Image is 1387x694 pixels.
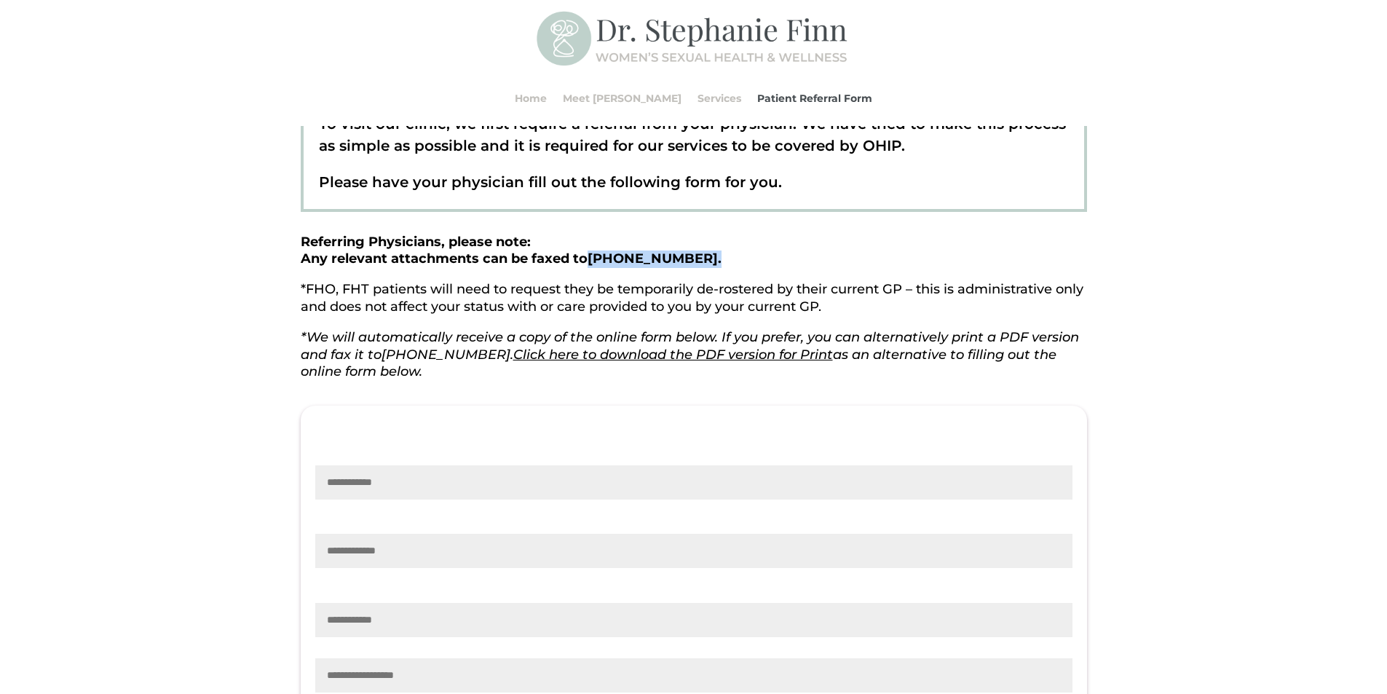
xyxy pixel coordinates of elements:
a: Meet [PERSON_NAME] [563,71,681,126]
span: [PHONE_NUMBER] [588,251,718,267]
p: Please have your physician fill out the following form for you. [319,171,1068,193]
a: Home [515,71,547,126]
strong: Referring Physicians, please note: Any relevant attachments can be faxed to . [301,234,722,267]
p: To visit our clinic, we first require a referral from your physician. We have tried to make this ... [319,113,1068,171]
em: *We will automatically receive a copy of the online form below. If you prefer, you can alternativ... [301,329,1079,380]
p: *FHO, FHT patients will need to request they be temporarily de-rostered by their current GP – thi... [301,281,1087,329]
span: [PHONE_NUMBER] [382,347,510,363]
a: Click here to download the PDF version for Print [513,347,833,363]
a: Services [698,71,741,126]
a: Patient Referral Form [757,71,872,126]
